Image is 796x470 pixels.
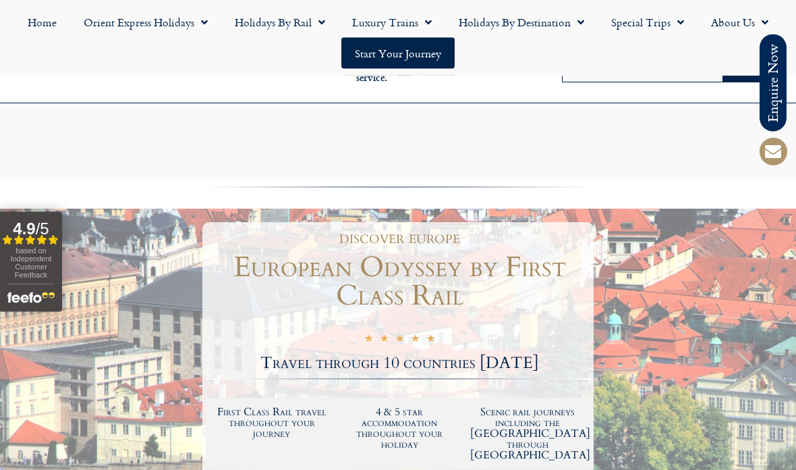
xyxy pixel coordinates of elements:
[341,38,455,69] a: Start your Journey
[395,334,404,347] i: ★
[380,334,389,347] i: ★
[470,407,585,461] h2: Scenic rail journeys including the [GEOGRAPHIC_DATA] through [GEOGRAPHIC_DATA]
[221,7,339,38] a: Holidays by Rail
[445,7,598,38] a: Holidays by Destination
[70,7,221,38] a: Orient Express Holidays
[206,254,594,311] h1: European Odyssey by First Class Rail
[206,356,594,372] h2: Travel through 10 countries [DATE]
[14,7,70,38] a: Home
[598,7,698,38] a: Special Trips
[7,7,789,69] nav: Menu
[212,230,587,247] h1: discover europe
[339,7,445,38] a: Luxury Trains
[698,7,782,38] a: About Us
[364,334,373,347] i: ★
[364,333,435,347] div: 5/5
[343,407,457,450] h2: 4 & 5 star accommodation throughout your holiday
[411,334,420,347] i: ★
[216,47,528,84] h6: [DATE] to [DATE] 9am – 5pm Outside of these times please leave a message on our 24/7 enquiry serv...
[215,407,329,440] h2: First Class Rail travel throughout your journey
[426,334,435,347] i: ★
